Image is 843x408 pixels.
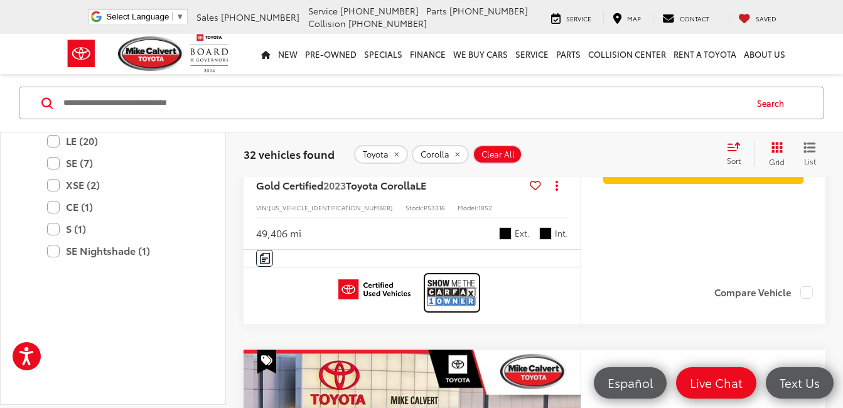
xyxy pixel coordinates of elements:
[47,152,198,174] label: SE (7)
[47,174,198,196] label: XSE (2)
[546,174,568,196] button: Actions
[556,180,558,190] span: dropdown dots
[406,34,449,74] a: Finance
[721,141,754,166] button: Select sort value
[512,34,552,74] a: Service
[670,34,740,74] a: Rent a Toyota
[555,227,568,239] span: Int.
[257,34,274,74] a: Home
[308,4,338,17] span: Service
[256,178,525,192] a: Gold Certified2023Toyota CorollaLE
[458,203,478,212] span: Model:
[680,14,709,23] span: Contact
[47,218,198,240] label: S (1)
[308,17,346,30] span: Collision
[584,34,670,74] a: Collision Center
[106,12,184,21] a: Select Language​
[340,4,419,17] span: [PHONE_NUMBER]
[416,178,426,192] span: LE
[481,149,515,159] span: Clear All
[794,141,825,166] button: List View
[566,14,591,23] span: Service
[424,203,445,212] span: P53316
[58,33,105,74] img: Toyota
[754,141,794,166] button: Grid View
[47,240,198,262] label: SE Nightshade (1)
[405,203,424,212] span: Stock:
[627,14,641,23] span: Map
[427,276,477,309] img: View CARFAX report
[676,367,756,399] a: Live Chat
[412,144,469,163] button: remove Corolla
[773,375,826,390] span: Text Us
[515,227,530,239] span: Ext.
[47,130,198,152] label: LE (20)
[449,34,512,74] a: WE BUY CARS
[256,178,323,192] span: Gold Certified
[421,149,449,159] span: Corolla
[348,17,427,30] span: [PHONE_NUMBER]
[360,34,406,74] a: Specials
[740,34,789,74] a: About Us
[354,144,408,163] button: remove Toyota
[601,375,659,390] span: Español
[118,36,185,71] img: Mike Calvert Toyota
[745,87,802,119] button: Search
[653,11,719,24] a: Contact
[594,367,667,399] a: Español
[338,279,411,299] img: Toyota Certified Used Vehicles
[714,286,813,299] label: Compare Vehicle
[269,203,393,212] span: [US_VEHICLE_IDENTIFICATION_NUMBER]
[803,155,816,166] span: List
[769,156,785,166] span: Grid
[426,4,447,17] span: Parts
[176,12,184,21] span: ▼
[323,178,346,192] span: 2023
[256,203,269,212] span: VIN:
[244,146,335,161] span: 32 vehicles found
[196,11,218,23] span: Sales
[542,11,601,24] a: Service
[106,12,169,21] span: Select Language
[47,196,198,218] label: CE (1)
[552,34,584,74] a: Parts
[499,227,512,240] span: Midnight Black
[539,227,552,240] span: Black
[363,149,389,159] span: Toyota
[473,144,522,163] button: Clear All
[172,12,173,21] span: ​
[727,155,741,166] span: Sort
[260,253,270,264] img: Comments
[301,34,360,74] a: Pre-Owned
[684,375,749,390] span: Live Chat
[257,350,276,373] span: Special
[221,11,299,23] span: [PHONE_NUMBER]
[256,250,273,267] button: Comments
[274,34,301,74] a: New
[449,4,528,17] span: [PHONE_NUMBER]
[729,11,786,24] a: My Saved Vehicles
[62,88,745,118] input: Search by Make, Model, or Keyword
[478,203,492,212] span: 1852
[346,178,416,192] span: Toyota Corolla
[256,226,301,240] div: 49,406 mi
[603,11,650,24] a: Map
[756,14,776,23] span: Saved
[766,367,834,399] a: Text Us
